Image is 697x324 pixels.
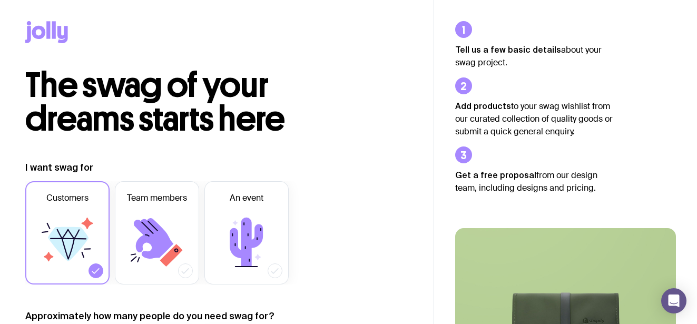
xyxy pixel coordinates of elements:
[127,192,187,204] span: Team members
[25,310,274,322] label: Approximately how many people do you need swag for?
[25,64,285,140] span: The swag of your dreams starts here
[455,170,536,180] strong: Get a free proposal
[455,43,613,69] p: about your swag project.
[455,45,561,54] strong: Tell us a few basic details
[230,192,263,204] span: An event
[661,288,686,313] div: Open Intercom Messenger
[455,101,511,111] strong: Add products
[455,169,613,194] p: from our design team, including designs and pricing.
[46,192,89,204] span: Customers
[25,161,93,174] label: I want swag for
[455,100,613,138] p: to your swag wishlist from our curated collection of quality goods or submit a quick general enqu...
